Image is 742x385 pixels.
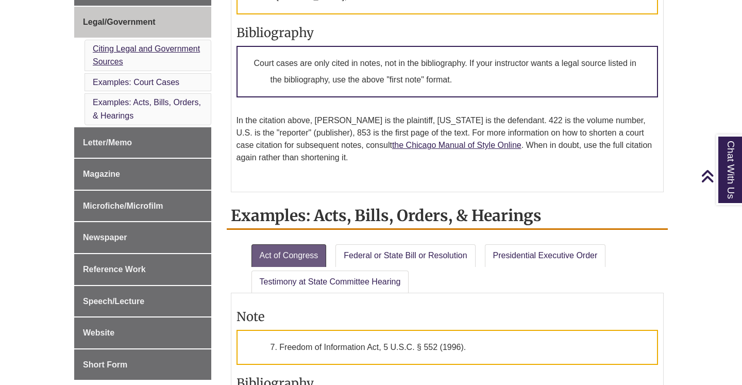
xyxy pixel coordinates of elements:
[74,286,211,317] a: Speech/Lecture
[237,46,659,97] p: Court cases are only cited in notes, not in the bibliography. If your instructor wants a legal so...
[83,18,155,26] span: Legal/Government
[237,114,659,164] p: In the citation above, [PERSON_NAME] is the plaintiff, [US_STATE] is the defendant. 422 is the vo...
[83,297,144,306] span: Speech/Lecture
[93,78,179,87] a: Examples: Court Cases
[237,309,659,325] h3: Note
[74,7,211,38] a: Legal/Government
[237,25,659,41] h3: Bibliography
[93,44,200,66] a: Citing Legal and Government Sources
[251,244,327,267] a: Act of Congress
[74,159,211,190] a: Magazine
[74,191,211,222] a: Microfiche/Microfilm
[83,328,114,337] span: Website
[83,138,132,147] span: Letter/Memo
[485,244,606,267] a: Presidential Executive Order
[83,233,127,242] span: Newspaper
[83,265,146,274] span: Reference Work
[83,360,127,369] span: Short Form
[392,141,521,149] a: the Chicago Manual of Style Online
[251,271,409,293] a: Testimony at State Committee Hearing
[83,202,163,210] span: Microfiche/Microfilm
[74,317,211,348] a: Website
[83,170,120,178] span: Magazine
[74,349,211,380] a: Short Form
[227,203,668,230] h2: Examples: Acts, Bills, Orders, & Hearings
[74,254,211,285] a: Reference Work
[237,330,659,365] p: 7. Freedom of Information Act, 5 U.S.C. § 552 (1996).
[701,169,739,183] a: Back to Top
[74,222,211,253] a: Newspaper
[74,127,211,158] a: Letter/Memo
[93,98,201,120] a: Examples: Acts, Bills, Orders, & Hearings
[335,244,475,267] a: Federal or State Bill or Resolution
